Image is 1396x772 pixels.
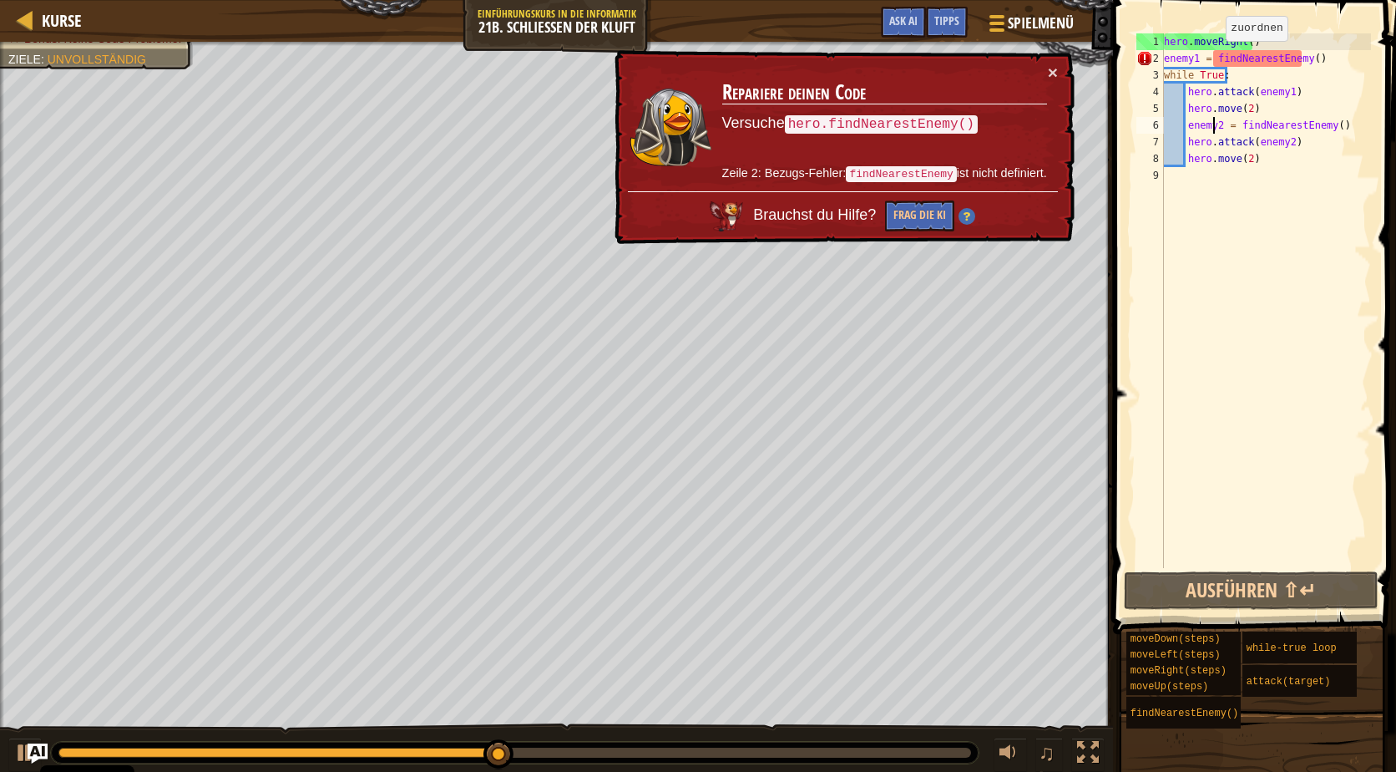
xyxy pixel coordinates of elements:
code: zuordnen [1231,22,1282,34]
button: ♫ [1035,738,1064,772]
div: 7 [1136,134,1164,150]
button: × [1049,66,1060,84]
div: 3 [1136,67,1164,84]
button: Lautstärke anpassen [994,738,1027,772]
img: duck_nalfar.png [628,84,712,166]
span: while-true loop [1247,642,1337,654]
span: Spielmenü [1008,13,1074,34]
div: 1 [1136,33,1164,50]
a: Kurse [33,9,82,32]
span: Tipps [934,13,959,28]
span: findNearestEnemy() [1130,708,1239,719]
span: moveLeft(steps) [1130,649,1221,661]
span: : [41,53,48,66]
p: Zeile 2: Bezugs-Fehler: ist nicht definiert. [721,163,1046,185]
span: Unvollständig [48,53,146,66]
span: Ask AI [889,13,918,28]
span: attack(target) [1247,676,1331,688]
div: 2 [1136,50,1164,67]
h3: Repariere deinen Code [722,79,1047,107]
button: Fullscreen umschalten [1071,738,1105,772]
code: hero.findNearestEnemy() [785,114,979,135]
button: Ask AI [881,7,926,38]
span: Kurse [42,9,82,32]
span: Ziele [8,53,41,66]
span: moveDown(steps) [1130,633,1221,645]
button: Ask AI [28,744,48,764]
button: Ausführen ⇧↵ [1124,571,1378,610]
span: ♫ [1039,740,1055,765]
span: moveRight(steps) [1130,665,1227,677]
div: 8 [1136,150,1164,167]
span: moveUp(steps) [1130,681,1209,693]
button: Ctrl + P: Play [8,738,42,772]
img: Hint [958,210,974,226]
p: Versuche [722,111,1047,137]
div: 9 [1136,167,1164,184]
span: Brauchst du Hilfe? [752,206,879,224]
code: findNearestEnemy [846,166,957,184]
div: 4 [1136,84,1164,100]
div: 5 [1136,100,1164,117]
div: 6 [1136,117,1164,134]
button: Spielmenü [976,7,1084,46]
img: AI [709,200,742,231]
button: Frag die KI [884,201,953,233]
